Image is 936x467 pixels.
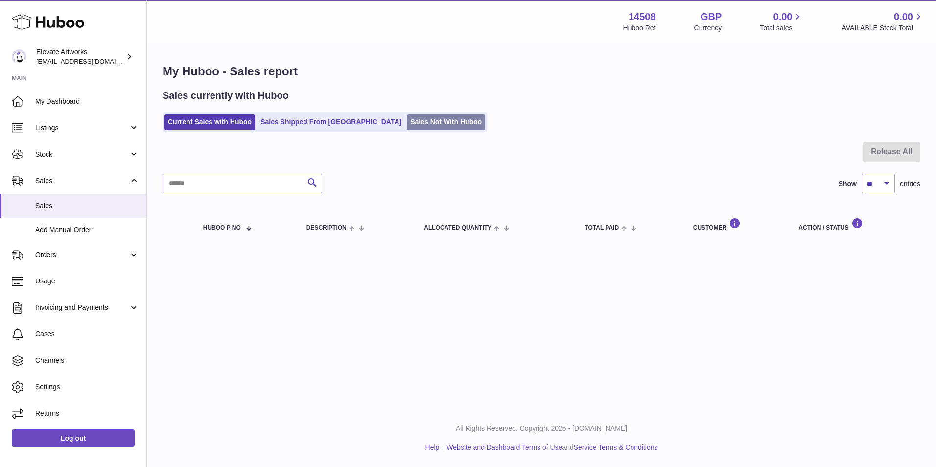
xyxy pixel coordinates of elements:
span: Returns [35,409,139,418]
a: Sales Not With Huboo [407,114,485,130]
h1: My Huboo - Sales report [163,64,920,79]
a: Sales Shipped From [GEOGRAPHIC_DATA] [257,114,405,130]
span: Description [306,225,347,231]
span: Stock [35,150,129,159]
span: ALLOCATED Quantity [424,225,491,231]
li: and [443,443,657,452]
span: Total paid [585,225,619,231]
div: Customer [693,218,779,231]
span: 0.00 [894,10,913,23]
h2: Sales currently with Huboo [163,89,289,102]
span: Usage [35,277,139,286]
span: Channels [35,356,139,365]
a: 0.00 Total sales [760,10,803,33]
span: Orders [35,250,129,259]
span: Invoicing and Payments [35,303,129,312]
span: Listings [35,123,129,133]
div: Currency [694,23,722,33]
div: Action / Status [798,218,911,231]
a: Website and Dashboard Terms of Use [446,444,562,451]
span: Sales [35,176,129,186]
div: Elevate Artworks [36,47,124,66]
span: 0.00 [773,10,793,23]
span: My Dashboard [35,97,139,106]
a: Help [425,444,440,451]
span: Huboo P no [203,225,241,231]
label: Show [839,179,857,188]
span: Settings [35,382,139,392]
strong: 14508 [629,10,656,23]
a: Service Terms & Conditions [574,444,658,451]
p: All Rights Reserved. Copyright 2025 - [DOMAIN_NAME] [155,424,928,433]
a: Log out [12,429,135,447]
span: Add Manual Order [35,225,139,234]
a: Current Sales with Huboo [164,114,255,130]
span: Cases [35,329,139,339]
a: 0.00 AVAILABLE Stock Total [842,10,924,33]
span: AVAILABLE Stock Total [842,23,924,33]
span: [EMAIL_ADDRESS][DOMAIN_NAME] [36,57,144,65]
span: Sales [35,201,139,210]
div: Huboo Ref [623,23,656,33]
span: Total sales [760,23,803,33]
span: entries [900,179,920,188]
strong: GBP [701,10,722,23]
img: internalAdmin-14508@internal.huboo.com [12,49,26,64]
